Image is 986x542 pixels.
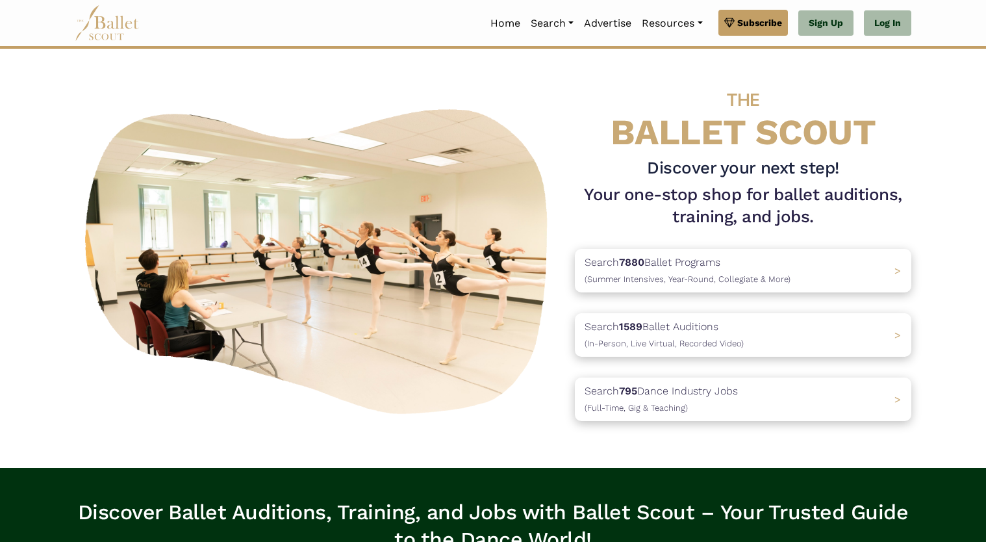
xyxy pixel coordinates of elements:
a: Home [485,10,525,37]
a: Subscribe [718,10,788,36]
span: (In-Person, Live Virtual, Recorded Video) [585,339,744,348]
span: (Summer Intensives, Year-Round, Collegiate & More) [585,274,790,284]
b: 1589 [619,320,642,333]
p: Search Ballet Programs [585,254,790,287]
h1: Your one-stop shop for ballet auditions, training, and jobs. [575,184,911,228]
b: 795 [619,385,637,397]
a: Resources [637,10,707,37]
span: > [894,329,901,341]
h3: Discover your next step! [575,157,911,179]
img: gem.svg [724,16,735,30]
span: (Full-Time, Gig & Teaching) [585,403,688,413]
b: 7880 [619,256,644,268]
p: Search Ballet Auditions [585,318,744,352]
span: > [894,265,901,277]
a: Search795Dance Industry Jobs(Full-Time, Gig & Teaching) > [575,378,911,421]
img: A group of ballerinas talking to each other in a ballet studio [75,95,564,422]
a: Log In [864,10,911,36]
a: Search [525,10,579,37]
span: Subscribe [737,16,782,30]
span: THE [727,89,759,110]
a: Sign Up [798,10,853,36]
a: Search1589Ballet Auditions(In-Person, Live Virtual, Recorded Video) > [575,313,911,357]
a: Search7880Ballet Programs(Summer Intensives, Year-Round, Collegiate & More)> [575,249,911,292]
span: > [894,393,901,406]
a: Advertise [579,10,637,37]
h4: BALLET SCOUT [575,75,911,152]
p: Search Dance Industry Jobs [585,383,738,416]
